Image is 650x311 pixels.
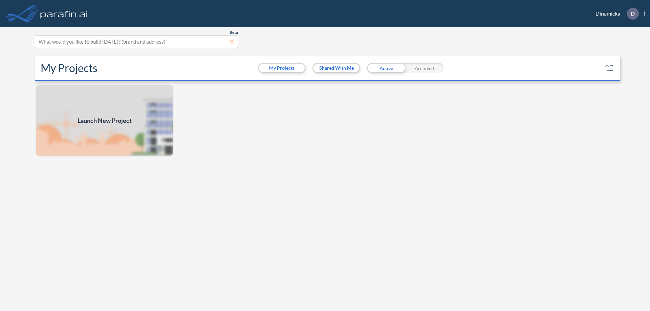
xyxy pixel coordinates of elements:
[631,10,635,17] p: D
[35,84,174,157] img: add
[41,62,97,74] h2: My Projects
[230,30,238,35] span: Beta
[259,64,305,72] button: My Projects
[35,84,174,157] a: Launch New Project
[39,7,89,20] img: logo
[367,63,405,73] div: Active
[313,64,359,72] button: Shared With Me
[405,63,443,73] div: Archived
[78,116,132,125] span: Launch New Project
[585,8,645,20] div: Dinamicka
[604,63,615,73] button: sort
